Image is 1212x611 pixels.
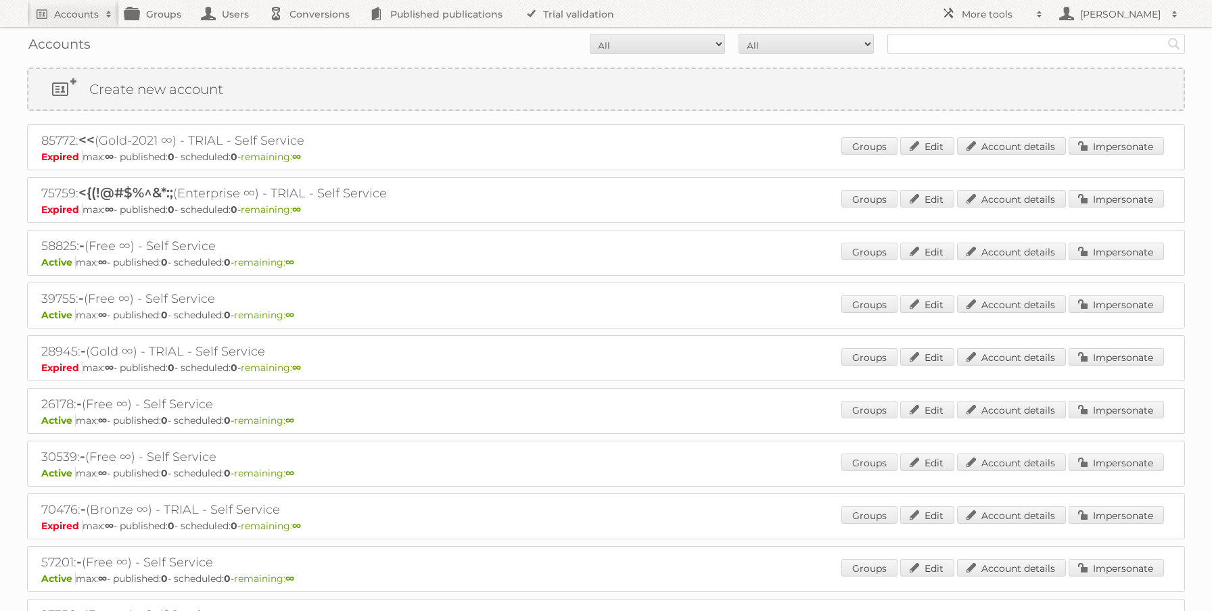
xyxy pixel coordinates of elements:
h2: Accounts [54,7,99,21]
span: Active [41,256,76,268]
a: Impersonate [1069,454,1164,471]
span: Active [41,572,76,585]
strong: 0 [231,203,237,216]
span: Active [41,309,76,321]
span: remaining: [234,572,294,585]
p: max: - published: - scheduled: - [41,309,1171,321]
p: max: - published: - scheduled: - [41,520,1171,532]
strong: ∞ [285,414,294,426]
a: Account details [957,348,1066,366]
h2: 30539: (Free ∞) - Self Service [41,448,515,466]
span: remaining: [234,414,294,426]
strong: 0 [161,256,168,268]
h2: 70476: (Bronze ∞) - TRIAL - Self Service [41,501,515,518]
a: Edit [900,137,954,155]
strong: ∞ [285,256,294,268]
span: Expired [41,151,83,163]
span: << [78,132,95,148]
strong: 0 [224,572,231,585]
a: Groups [841,190,898,207]
strong: 0 [161,572,168,585]
input: Search [1164,34,1184,54]
a: Edit [900,348,954,366]
strong: 0 [161,467,168,479]
strong: 0 [231,362,237,374]
a: Edit [900,454,954,471]
span: Expired [41,203,83,216]
strong: 0 [224,256,231,268]
span: remaining: [241,151,301,163]
strong: ∞ [292,203,301,216]
a: Edit [900,506,954,524]
strong: 0 [231,151,237,163]
a: Groups [841,559,898,577]
a: Impersonate [1069,243,1164,260]
strong: 0 [168,362,174,374]
strong: 0 [224,467,231,479]
span: Active [41,467,76,479]
h2: 75759: (Enterprise ∞) - TRIAL - Self Service [41,185,515,202]
a: Impersonate [1069,506,1164,524]
a: Account details [957,454,1066,471]
a: Impersonate [1069,348,1164,366]
strong: ∞ [292,362,301,374]
strong: ∞ [292,151,301,163]
span: remaining: [234,309,294,321]
strong: 0 [161,309,168,321]
span: - [79,237,85,253]
a: Edit [900,190,954,207]
span: - [76,395,82,412]
strong: ∞ [292,520,301,532]
strong: 0 [224,414,231,426]
strong: 0 [168,203,174,216]
p: max: - published: - scheduled: - [41,151,1171,163]
strong: ∞ [98,256,107,268]
strong: ∞ [285,572,294,585]
h2: [PERSON_NAME] [1077,7,1165,21]
p: max: - published: - scheduled: - [41,414,1171,426]
p: max: - published: - scheduled: - [41,256,1171,268]
span: remaining: [234,256,294,268]
a: Edit [900,401,954,418]
a: Groups [841,506,898,524]
span: remaining: [241,203,301,216]
a: Create new account [28,69,1184,109]
a: Impersonate [1069,137,1164,155]
a: Account details [957,243,1066,260]
h2: 28945: (Gold ∞) - TRIAL - Self Service [41,343,515,360]
a: Groups [841,454,898,471]
a: Groups [841,348,898,366]
strong: ∞ [98,572,107,585]
a: Groups [841,295,898,313]
strong: ∞ [105,151,114,163]
strong: ∞ [98,414,107,426]
span: - [80,448,85,464]
p: max: - published: - scheduled: - [41,362,1171,374]
strong: ∞ [105,362,114,374]
span: Expired [41,362,83,374]
a: Edit [900,295,954,313]
strong: 0 [168,151,174,163]
a: Impersonate [1069,401,1164,418]
a: Account details [957,559,1066,577]
strong: ∞ [98,467,107,479]
a: Groups [841,243,898,260]
a: Impersonate [1069,559,1164,577]
a: Account details [957,190,1066,207]
strong: ∞ [105,203,114,216]
p: max: - published: - scheduled: - [41,203,1171,216]
strong: ∞ [285,309,294,321]
h2: More tools [962,7,1029,21]
a: Edit [900,559,954,577]
span: - [78,290,84,306]
a: Groups [841,401,898,418]
strong: 0 [168,520,174,532]
a: Account details [957,295,1066,313]
a: Account details [957,506,1066,524]
a: Groups [841,137,898,155]
h2: 58825: (Free ∞) - Self Service [41,237,515,255]
span: - [80,343,86,359]
span: remaining: [241,520,301,532]
a: Impersonate [1069,295,1164,313]
a: Account details [957,137,1066,155]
